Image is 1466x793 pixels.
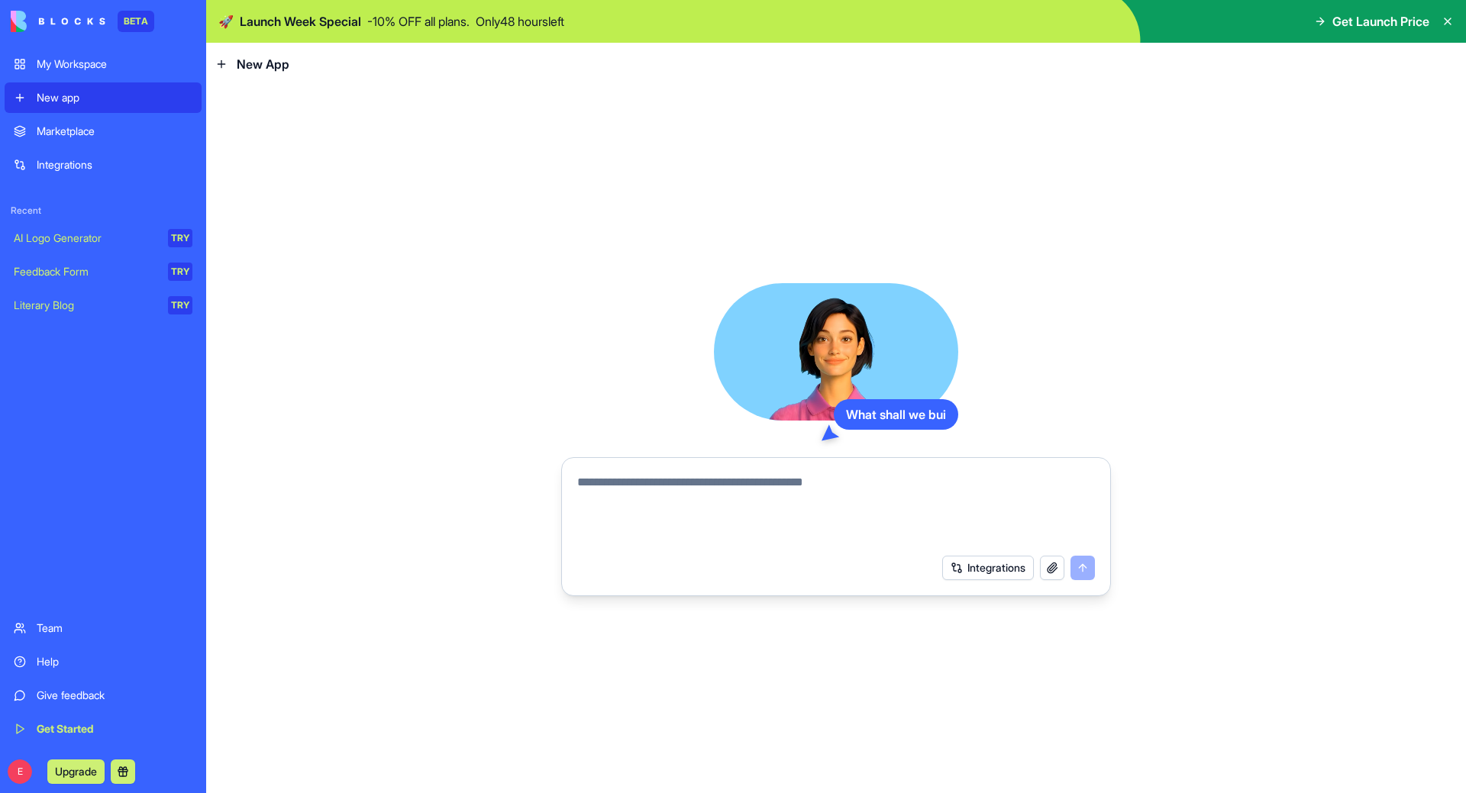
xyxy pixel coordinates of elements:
[37,56,192,72] div: My Workspace
[37,124,192,139] div: Marketplace
[367,12,470,31] p: - 10 % OFF all plans.
[47,763,105,778] a: Upgrade
[5,646,202,677] a: Help
[168,263,192,281] div: TRY
[37,157,192,172] div: Integrations
[5,256,202,287] a: Feedback FormTRY
[834,399,958,430] div: What shall we bui
[5,205,202,217] span: Recent
[5,613,202,643] a: Team
[11,11,154,32] a: BETA
[14,230,157,246] div: AI Logo Generator
[5,714,202,744] a: Get Started
[37,688,192,703] div: Give feedback
[37,721,192,737] div: Get Started
[1332,12,1429,31] span: Get Launch Price
[218,12,234,31] span: 🚀
[37,621,192,636] div: Team
[476,12,564,31] p: Only 48 hours left
[5,223,202,253] a: AI Logo GeneratorTRY
[5,116,202,147] a: Marketplace
[14,264,157,279] div: Feedback Form
[5,150,202,180] a: Integrations
[5,290,202,321] a: Literary BlogTRY
[37,654,192,669] div: Help
[942,556,1034,580] button: Integrations
[240,12,361,31] span: Launch Week Special
[11,11,105,32] img: logo
[14,298,157,313] div: Literary Blog
[168,229,192,247] div: TRY
[5,82,202,113] a: New app
[8,759,32,784] span: E
[5,680,202,711] a: Give feedback
[168,296,192,314] div: TRY
[47,759,105,784] button: Upgrade
[118,11,154,32] div: BETA
[5,49,202,79] a: My Workspace
[37,90,192,105] div: New app
[237,55,289,73] span: New App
